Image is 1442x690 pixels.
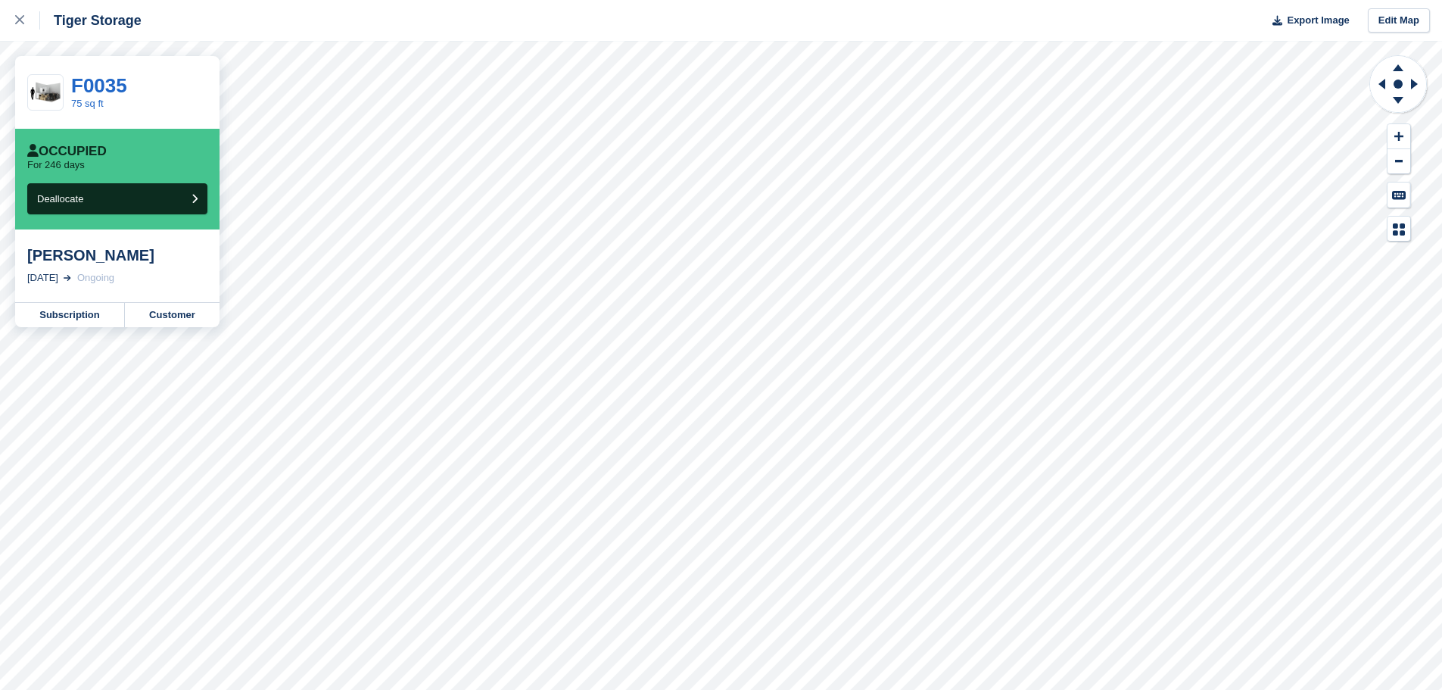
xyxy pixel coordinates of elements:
[64,275,71,281] img: arrow-right-light-icn-cde0832a797a2874e46488d9cf13f60e5c3a73dbe684e267c42b8395dfbc2abf.svg
[1387,149,1410,174] button: Zoom Out
[15,303,125,327] a: Subscription
[71,98,104,109] a: 75 sq ft
[1263,8,1350,33] button: Export Image
[28,80,63,106] img: 75-sqft-unit.jpg
[71,74,127,97] a: F0035
[77,270,114,286] div: Ongoing
[1287,13,1349,28] span: Export Image
[1387,183,1410,208] button: Keyboard Shortcuts
[27,144,107,159] div: Occupied
[1368,8,1430,33] a: Edit Map
[40,11,142,30] div: Tiger Storage
[27,246,207,264] div: [PERSON_NAME]
[27,159,85,171] p: For 246 days
[27,270,58,286] div: [DATE]
[37,193,83,205] span: Deallocate
[1387,217,1410,242] button: Map Legend
[27,183,207,214] button: Deallocate
[1387,124,1410,149] button: Zoom In
[125,303,220,327] a: Customer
